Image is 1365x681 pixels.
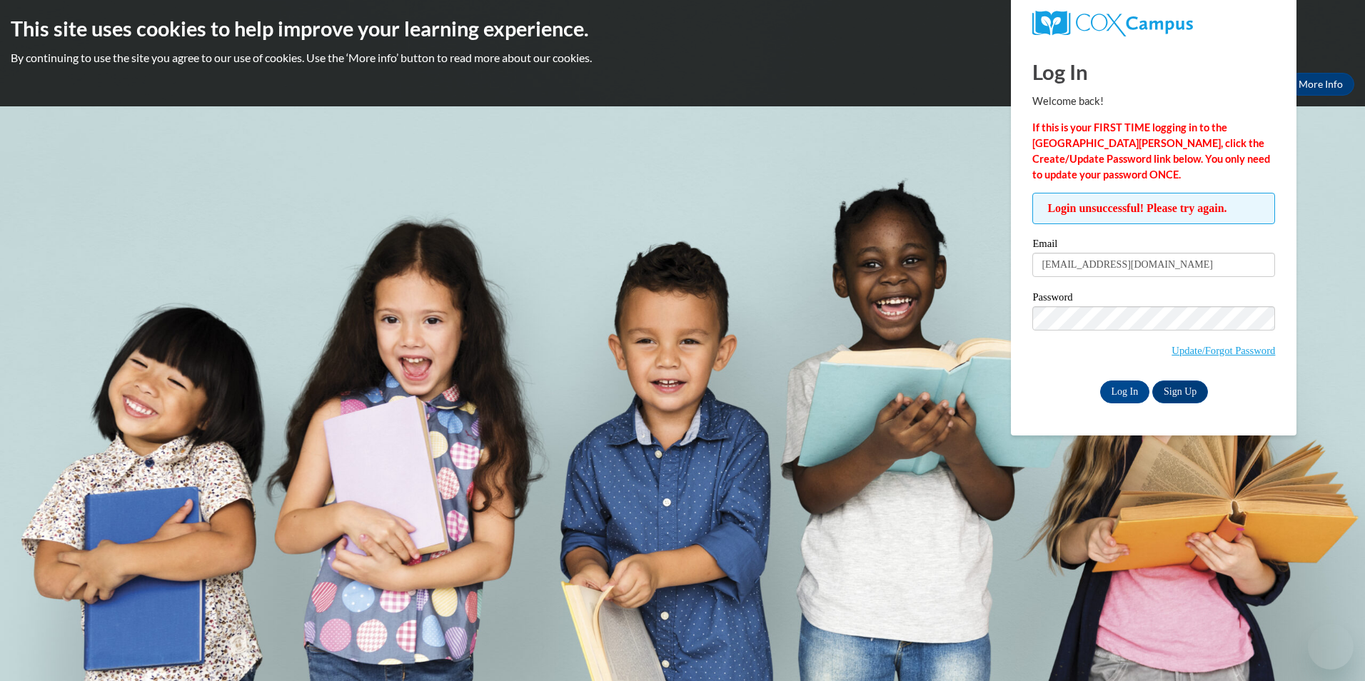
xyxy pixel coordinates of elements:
[1032,57,1275,86] h1: Log In
[1032,193,1275,224] span: Login unsuccessful! Please try again.
[1032,238,1275,253] label: Email
[1032,11,1275,36] a: COX Campus
[1032,292,1275,306] label: Password
[1032,11,1192,36] img: COX Campus
[1152,380,1208,403] a: Sign Up
[11,14,1354,43] h2: This site uses cookies to help improve your learning experience.
[1287,73,1354,96] a: More Info
[1308,624,1354,670] iframe: Button to launch messaging window
[11,50,1354,66] p: By continuing to use the site you agree to our use of cookies. Use the ‘More info’ button to read...
[1032,94,1275,109] p: Welcome back!
[1172,345,1275,356] a: Update/Forgot Password
[1032,121,1270,181] strong: If this is your FIRST TIME logging in to the [GEOGRAPHIC_DATA][PERSON_NAME], click the Create/Upd...
[1100,380,1150,403] input: Log In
